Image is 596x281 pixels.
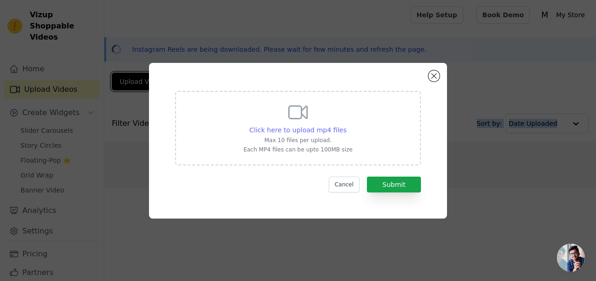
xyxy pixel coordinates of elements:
[557,244,585,272] div: Open chat
[250,126,347,134] span: Click here to upload mp4 files
[329,177,360,192] button: Cancel
[244,146,352,153] p: Each MP4 files can be upto 100MB size
[428,70,440,82] button: Close modal
[367,177,421,192] button: Submit
[244,137,352,144] p: Max 10 files per upload.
